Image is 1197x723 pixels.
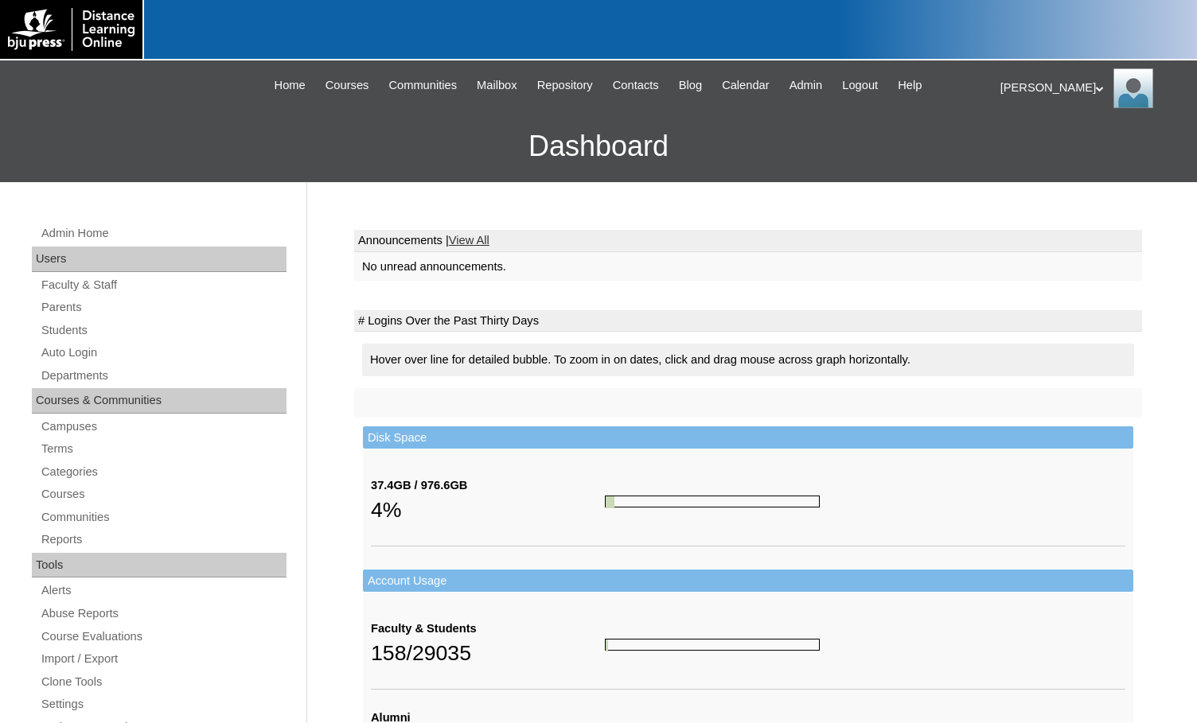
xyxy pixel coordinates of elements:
a: Courses [318,76,377,95]
div: 37.4GB / 976.6GB [371,477,605,494]
div: Faculty & Students [371,620,605,637]
td: # Logins Over the Past Thirty Days [354,310,1142,332]
a: Repository [529,76,601,95]
a: Campuses [40,417,287,437]
img: Melanie Sevilla [1113,68,1153,108]
span: Logout [842,76,878,95]
td: Disk Space [363,426,1133,449]
span: Calendar [722,76,769,95]
a: Settings [40,694,287,714]
a: Departments [40,366,287,386]
div: 158/29035 [371,637,605,669]
a: Help [890,76,930,95]
a: Terms [40,439,287,459]
a: Calendar [714,76,777,95]
span: Contacts [613,76,659,95]
span: Home [275,76,306,95]
a: Mailbox [469,76,525,95]
a: Contacts [605,76,667,95]
a: Students [40,321,287,340]
a: Categories [40,462,287,482]
a: Auto Login [40,343,287,363]
a: Parents [40,297,287,317]
a: Blog [671,76,710,95]
span: Courses [326,76,369,95]
a: Communities [40,507,287,527]
span: Communities [388,76,457,95]
div: Users [32,247,287,272]
div: Courses & Communities [32,388,287,414]
span: Blog [679,76,702,95]
span: Repository [537,76,593,95]
a: Communities [380,76,465,95]
a: Faculty & Staff [40,275,287,295]
a: Import / Export [40,649,287,669]
a: Courses [40,484,287,504]
a: View All [449,234,489,247]
div: Tools [32,553,287,578]
div: 4% [371,494,605,526]
a: Abuse Reports [40,604,287,624]
span: Admin [790,76,823,95]
td: Announcements | [354,230,1142,252]
a: Logout [834,76,886,95]
div: [PERSON_NAME] [1000,68,1181,108]
a: Reports [40,530,287,550]
a: Admin [782,76,831,95]
a: Admin Home [40,224,287,243]
div: Hover over line for detailed bubble. To zoom in on dates, click and drag mouse across graph horiz... [362,344,1134,376]
img: logo-white.png [8,8,135,51]
span: Mailbox [477,76,517,95]
a: Course Evaluations [40,627,287,647]
h3: Dashboard [8,111,1189,182]
a: Home [267,76,314,95]
td: No unread announcements. [354,252,1142,282]
a: Clone Tools [40,672,287,692]
a: Alerts [40,581,287,601]
td: Account Usage [363,569,1133,593]
span: Help [898,76,922,95]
